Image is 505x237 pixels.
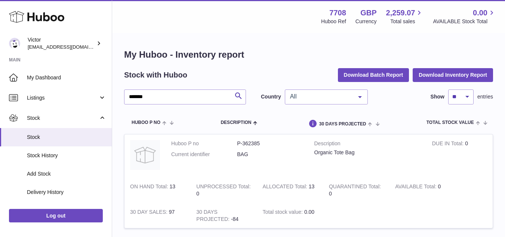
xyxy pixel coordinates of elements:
td: 13 [124,177,191,203]
button: Download Inventory Report [413,68,493,82]
h1: My Huboo - Inventory report [124,49,493,61]
label: Show [431,93,444,100]
span: Total sales [390,18,424,25]
strong: ALLOCATED Total [263,183,309,191]
strong: GBP [360,8,376,18]
h2: Stock with Huboo [124,70,187,80]
span: Stock [27,134,106,141]
dd: P-362385 [237,140,303,147]
span: Stock History [27,152,106,159]
span: ASN Uploads [27,207,106,214]
span: All [288,93,352,100]
dd: BAG [237,151,303,158]
span: Listings [27,94,98,101]
span: 0.00 [473,8,487,18]
span: Huboo P no [132,120,160,125]
strong: DUE IN Total [432,140,465,148]
span: Delivery History [27,189,106,196]
div: Huboo Ref [321,18,346,25]
strong: ON HAND Total [130,183,170,191]
td: 0 [427,134,493,177]
span: AVAILABLE Stock Total [433,18,496,25]
td: 13 [257,177,323,203]
span: Description [221,120,251,125]
span: Stock [27,115,98,122]
dt: Current identifier [171,151,237,158]
button: Download Batch Report [338,68,409,82]
div: Victor [28,36,95,51]
a: 2,259.07 Total sales [386,8,424,25]
span: 2,259.07 [386,8,415,18]
span: 0 [329,191,332,197]
strong: QUARANTINED Total [329,183,381,191]
span: 0.00 [304,209,314,215]
td: 0 [389,177,456,203]
span: Add Stock [27,170,106,177]
strong: UNPROCESSED Total [196,183,250,191]
td: -84 [191,203,257,228]
a: 0.00 AVAILABLE Stock Total [433,8,496,25]
td: 97 [124,203,191,228]
span: My Dashboard [27,74,106,81]
span: Total stock value [427,120,474,125]
span: entries [477,93,493,100]
strong: 30 DAYS PROJECTED [196,209,231,224]
img: internalAdmin-7708@internal.huboo.com [9,38,20,49]
strong: 7708 [329,8,346,18]
span: 30 DAYS PROJECTED [319,122,366,127]
dt: Huboo P no [171,140,237,147]
strong: AVAILABLE Total [395,183,438,191]
strong: 30 DAY SALES [130,209,169,217]
div: Organic Tote Bag [314,149,421,156]
div: Currency [355,18,377,25]
span: [EMAIL_ADDRESS][DOMAIN_NAME] [28,44,110,50]
strong: Description [314,140,421,149]
td: 0 [191,177,257,203]
img: product image [130,140,160,170]
strong: Total stock value [263,209,304,217]
label: Country [261,93,281,100]
a: Log out [9,209,103,222]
